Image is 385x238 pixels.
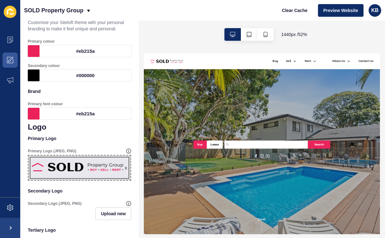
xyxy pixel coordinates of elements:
[28,149,76,154] label: Primary Logo (JPEG, PNG)
[101,211,126,217] span: Upload new
[28,123,131,131] h1: Logo
[318,4,364,17] button: Preview Website
[28,131,131,145] p: Primary Logo
[28,39,55,44] label: Primary colour
[310,11,322,19] a: Rent
[28,101,63,107] label: Primary font colour
[28,201,82,206] label: Secondary Logo (JPEG, PNG)
[24,3,83,18] p: SOLD Property Group
[40,108,131,119] div: #eb215a
[28,184,131,198] p: Secondary Logo
[28,15,131,36] p: Customise your Siteloft theme with your personal branding to make it feel unique and personal.
[277,4,313,17] button: Clear Cache
[95,168,121,184] button: Buy
[28,63,60,68] label: Secondary colour
[371,7,378,14] span: KB
[40,45,131,57] div: #eb215a
[282,7,308,14] span: Clear Cache
[316,168,359,184] button: Search
[274,11,284,19] a: Sell
[40,70,131,81] div: #000000
[125,165,127,171] div: x
[121,168,152,184] button: Lease
[248,11,259,19] a: Buy
[281,31,307,38] span: 1440 px / 52 %
[28,84,131,98] p: Brand
[13,6,76,24] img: SOLD Property Group Logo
[95,207,131,220] button: Upload new
[28,223,131,237] p: Tertiary Logo
[323,7,358,14] span: Preview Website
